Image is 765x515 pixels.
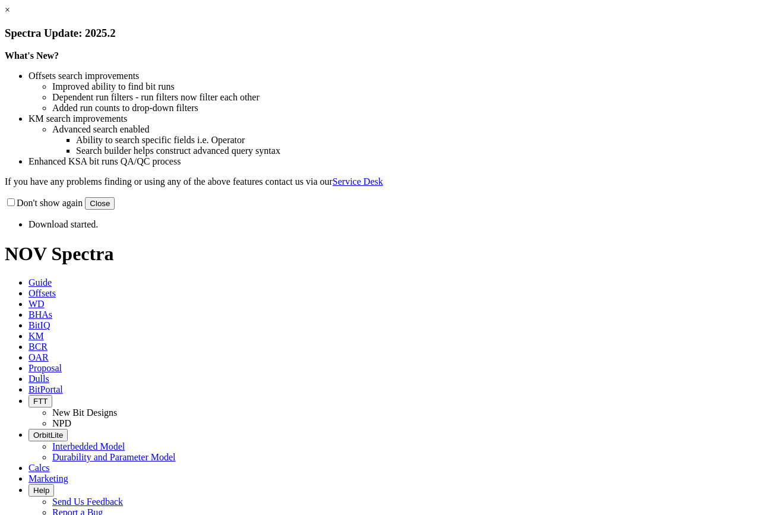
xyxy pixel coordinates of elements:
span: BitPortal [29,384,63,394]
li: Advanced search enabled [52,124,760,135]
a: Send Us Feedback [52,497,123,507]
span: FTT [33,397,48,406]
a: NPD [52,418,71,428]
p: If you have any problems finding or using any of the above features contact us via our [5,176,760,187]
span: Calcs [29,463,50,473]
span: OAR [29,352,49,362]
li: Added run counts to drop-down filters [52,103,760,113]
a: Durability and Parameter Model [52,452,176,462]
a: Service Desk [333,176,383,187]
span: BCR [29,342,48,352]
span: Download started. [29,219,98,229]
li: Improved ability to find bit runs [52,81,760,92]
span: BHAs [29,309,52,320]
a: New Bit Designs [52,407,117,418]
a: × [5,5,10,15]
li: Enhanced KSA bit runs QA/QC process [29,156,760,167]
li: Ability to search specific fields i.e. Operator [76,135,760,146]
label: Don't show again [5,198,83,208]
button: Close [85,197,115,210]
li: Dependent run filters - run filters now filter each other [52,92,760,103]
span: OrbitLite [33,431,63,440]
a: Interbedded Model [52,441,125,451]
h3: Spectra Update: 2025.2 [5,27,760,40]
span: Marketing [29,473,68,484]
span: Help [33,486,49,495]
li: KM search improvements [29,113,760,124]
span: WD [29,299,45,309]
span: Proposal [29,363,62,373]
input: Don't show again [7,198,15,206]
h1: NOV Spectra [5,243,760,265]
strong: What's New? [5,50,59,61]
span: KM [29,331,44,341]
span: Guide [29,277,52,287]
span: Offsets [29,288,56,298]
li: Search builder helps construct advanced query syntax [76,146,760,156]
span: Dulls [29,374,49,384]
span: BitIQ [29,320,50,330]
li: Offsets search improvements [29,71,760,81]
